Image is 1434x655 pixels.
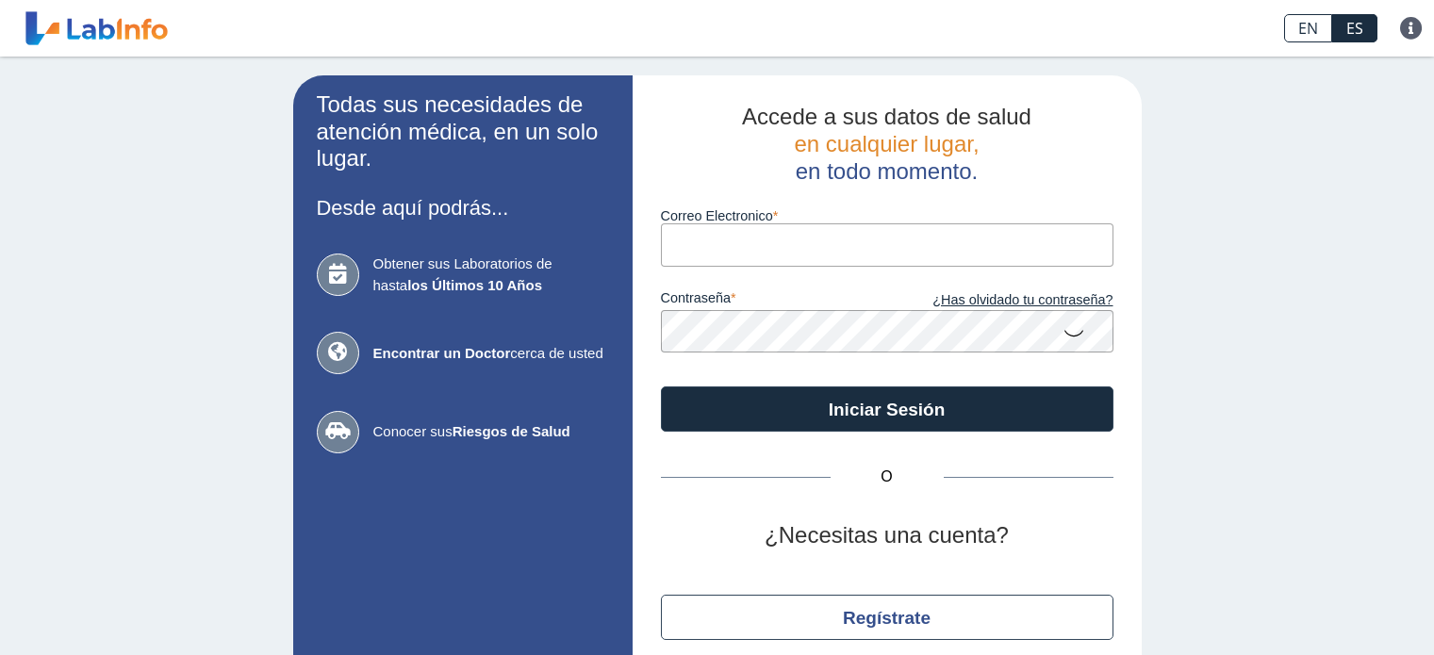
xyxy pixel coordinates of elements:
a: ES [1332,14,1377,42]
b: los Últimos 10 Años [407,277,542,293]
a: EN [1284,14,1332,42]
a: ¿Has olvidado tu contraseña? [887,290,1113,311]
span: Conocer sus [373,421,609,443]
h2: ¿Necesitas una cuenta? [661,522,1113,549]
button: Regístrate [661,595,1113,640]
label: contraseña [661,290,887,311]
b: Encontrar un Doctor [373,345,511,361]
b: Riesgos de Salud [453,423,570,439]
span: en todo momento. [796,158,978,184]
button: Iniciar Sesión [661,386,1113,432]
span: Obtener sus Laboratorios de hasta [373,254,609,296]
span: Accede a sus datos de salud [742,104,1031,129]
iframe: Help widget launcher [1266,581,1413,634]
span: cerca de usted [373,343,609,365]
label: Correo Electronico [661,208,1113,223]
h3: Desde aquí podrás... [317,196,609,220]
span: en cualquier lugar, [794,131,979,156]
h2: Todas sus necesidades de atención médica, en un solo lugar. [317,91,609,172]
span: O [831,466,944,488]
